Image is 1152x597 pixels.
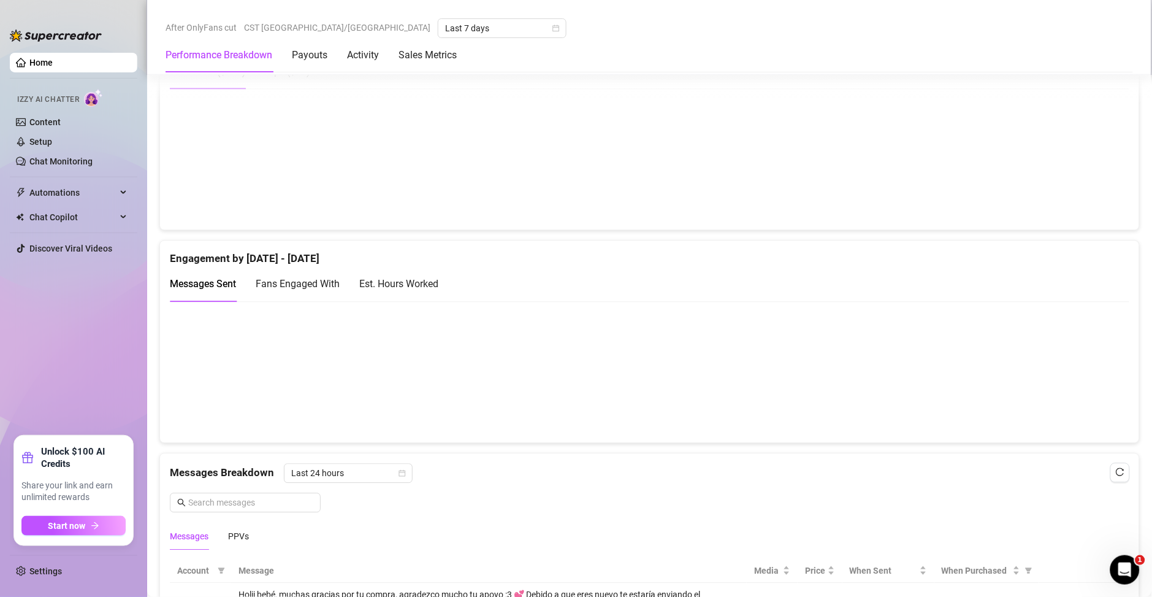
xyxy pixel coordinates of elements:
[170,278,236,290] span: Messages Sent
[228,530,249,543] div: PPVs
[166,48,272,63] div: Performance Breakdown
[21,452,34,464] span: gift
[177,498,186,507] span: search
[445,19,559,37] span: Last 7 days
[84,89,103,107] img: AI Chatter
[21,480,126,504] span: Share your link and earn unlimited rewards
[29,137,52,147] a: Setup
[1135,555,1145,565] span: 1
[942,564,1010,577] span: When Purchased
[552,25,560,32] span: calendar
[16,188,26,198] span: thunderbolt
[29,156,93,166] a: Chat Monitoring
[48,521,86,531] span: Start now
[21,516,126,536] button: Start nowarrow-right
[292,48,327,63] div: Payouts
[747,559,798,583] th: Media
[256,278,340,290] span: Fans Engaged With
[1025,567,1032,574] span: filter
[29,183,116,202] span: Automations
[1023,561,1035,580] span: filter
[170,530,208,543] div: Messages
[29,207,116,227] span: Chat Copilot
[17,94,79,106] span: Izzy AI Chatter
[1116,468,1124,476] span: reload
[842,559,934,583] th: When Sent
[291,464,405,482] span: Last 24 hours
[805,564,825,577] span: Price
[170,241,1129,267] div: Engagement by [DATE] - [DATE]
[177,564,213,577] span: Account
[29,58,53,67] a: Home
[10,29,102,42] img: logo-BBDzfeDw.svg
[934,559,1039,583] th: When Purchased
[347,48,379,63] div: Activity
[29,566,62,576] a: Settings
[215,561,227,580] span: filter
[798,559,842,583] th: Price
[41,445,126,470] strong: Unlock $100 AI Credits
[218,567,225,574] span: filter
[91,522,99,530] span: arrow-right
[244,18,430,37] span: CST [GEOGRAPHIC_DATA]/[GEOGRAPHIC_DATA]
[359,276,438,291] div: Est. Hours Worked
[166,18,237,37] span: After OnlyFans cut
[399,469,406,477] span: calendar
[170,463,1129,483] div: Messages Breakdown
[754,564,780,577] span: Media
[1110,555,1140,585] iframe: Intercom live chat
[188,496,313,509] input: Search messages
[29,244,112,253] a: Discover Viral Videos
[850,564,917,577] span: When Sent
[16,213,24,221] img: Chat Copilot
[29,117,61,127] a: Content
[399,48,457,63] div: Sales Metrics
[231,559,747,583] th: Message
